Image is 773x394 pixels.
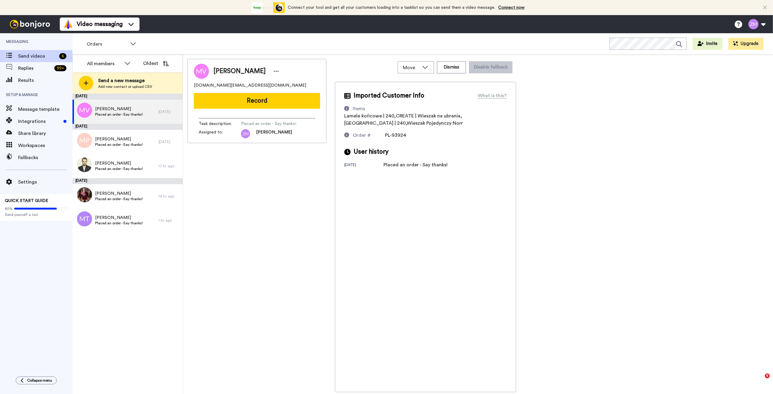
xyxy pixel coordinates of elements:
[77,157,92,172] img: f981bd56-0e20-43eb-80e6-863439c39d3c.jpg
[383,161,447,168] div: Placed an order - Say thanks!
[72,178,183,184] div: [DATE]
[87,40,127,48] span: Orders
[159,194,180,199] div: 14 hr. ago
[54,65,66,71] div: 99 +
[344,114,463,126] span: Lamele końcowe | 240,CREATE | Wieszak na ubrania,[GEOGRAPHIC_DATA] | 240,Wieszak Pojedynczy Norr
[77,133,92,148] img: mp.png
[95,215,143,221] span: [PERSON_NAME]
[18,118,61,125] span: Integrations
[77,211,92,226] img: mt.png
[18,142,72,149] span: Workspaces
[199,129,241,138] span: Assigned to:
[59,53,66,59] div: 5
[288,5,495,10] span: Connect your tool and get all your customers loading into a tasklist so you can send them a video...
[159,218,180,223] div: 1 hr. ago
[159,139,180,144] div: [DATE]
[95,160,143,166] span: [PERSON_NAME]
[18,130,72,137] span: Share library
[256,129,292,138] span: [PERSON_NAME]
[72,124,183,130] div: [DATE]
[403,64,419,71] span: Move
[5,199,48,203] span: QUICK START GUIDE
[18,106,72,113] span: Message template
[95,221,143,226] span: Placed an order - Say thanks!
[5,212,68,217] span: Send yourself a test
[159,164,180,168] div: 17 hr. ago
[18,65,52,72] span: Replies
[95,142,143,147] span: Placed an order - Say thanks!
[16,376,57,384] button: Collapse menu
[95,197,143,201] span: Placed an order - Say thanks!
[241,121,298,127] span: Placed an order - Say thanks!
[194,93,320,109] button: Record
[27,378,52,383] span: Collapse menu
[18,53,57,60] span: Send videos
[5,206,13,211] span: 80%
[353,105,365,112] div: Items
[18,77,72,84] span: Results
[194,64,209,79] img: Image of Mihai Visternicean
[478,92,507,99] div: What is this?
[354,91,424,100] span: Imported Customer Info
[139,57,173,69] button: Oldest
[72,94,183,100] div: [DATE]
[693,38,722,50] button: Invite
[18,178,72,186] span: Settings
[353,132,371,139] div: Order #
[95,166,143,171] span: Placed an order - Say thanks!
[437,61,466,73] button: Dismiss
[385,133,406,138] span: PL-93924
[95,191,143,197] span: [PERSON_NAME]
[354,147,389,156] span: User history
[252,2,285,13] div: animation
[95,106,143,112] span: [PERSON_NAME]
[95,112,143,117] span: Placed an order - Say thanks!
[63,19,73,29] img: vm-color.svg
[18,154,72,161] span: Fallbacks
[7,20,53,28] img: bj-logo-header-white.svg
[344,162,383,168] div: [DATE]
[241,129,250,138] img: zm.png
[199,121,241,127] span: Task description :
[77,103,92,118] img: mv.png
[95,136,143,142] span: [PERSON_NAME]
[765,373,770,378] span: 6
[752,373,767,388] iframe: Intercom live chat
[159,109,180,114] div: [DATE]
[469,61,512,73] button: Disable fallback
[98,77,152,84] span: Send a new message
[498,5,524,10] a: Connect now
[77,187,92,202] img: 01aa242b-ea66-4522-b0a1-c968dea7d6d8.jpg
[77,20,123,28] span: Video messaging
[194,82,306,88] span: [DOMAIN_NAME][EMAIL_ADDRESS][DOMAIN_NAME]
[213,67,266,76] span: [PERSON_NAME]
[87,60,121,67] div: All members
[98,84,152,89] span: Add new contact or upload CSV
[728,38,763,50] button: Upgrade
